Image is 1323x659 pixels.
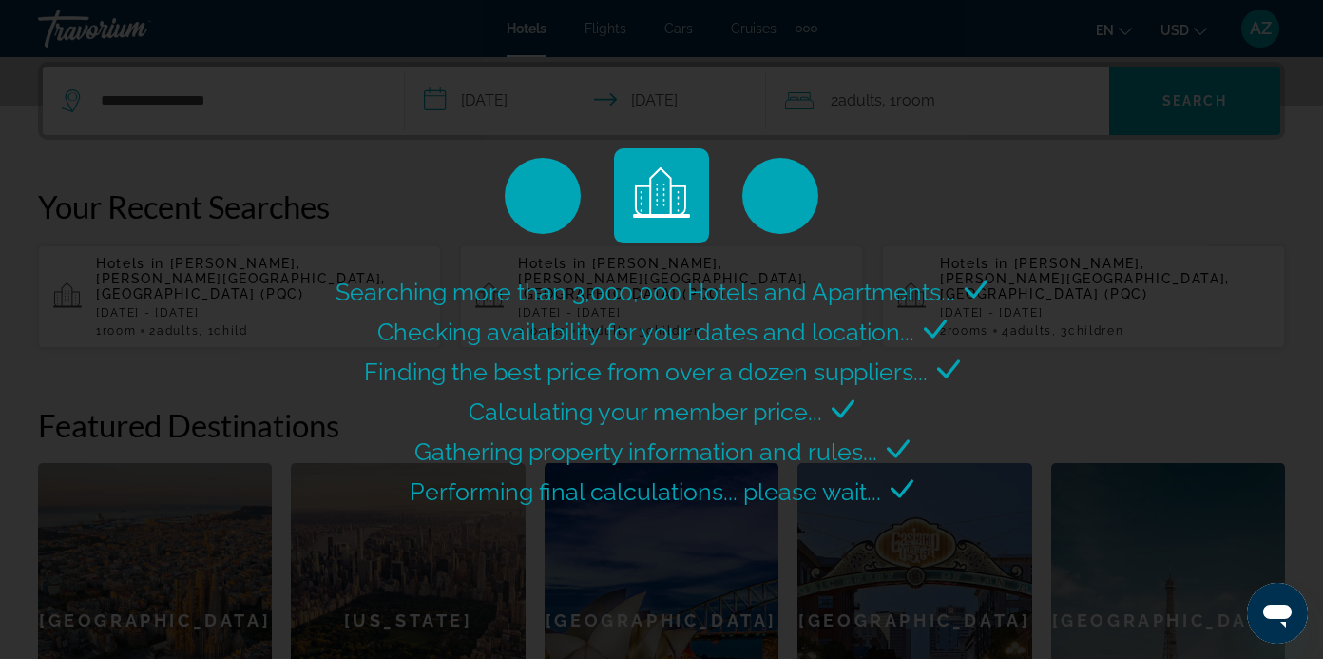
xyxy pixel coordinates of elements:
[364,358,928,386] span: Finding the best price from over a dozen suppliers...
[414,437,877,466] span: Gathering property information and rules...
[410,477,881,506] span: Performing final calculations... please wait...
[377,318,914,346] span: Checking availability for your dates and location...
[469,397,822,426] span: Calculating your member price...
[336,278,955,306] span: Searching more than 3,000,000 Hotels and Apartments...
[1247,583,1308,644] iframe: Кнопка запуска окна обмена сообщениями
